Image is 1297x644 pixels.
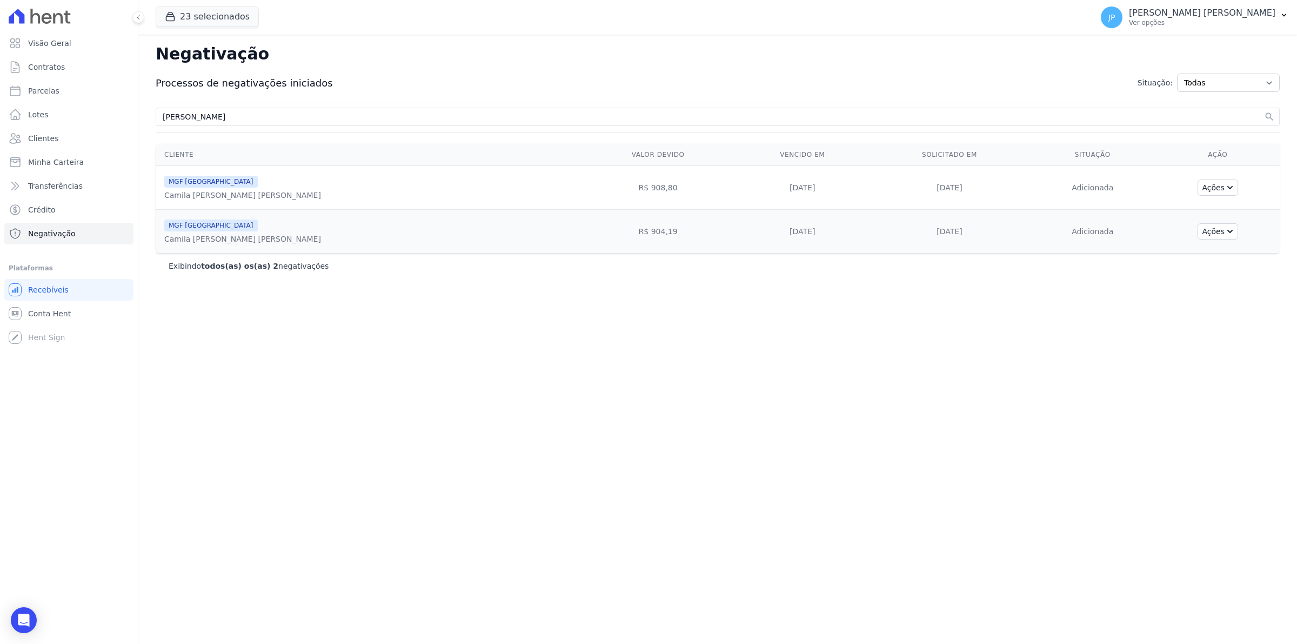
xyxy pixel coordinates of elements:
[156,43,1280,65] h2: Negativação
[28,204,56,215] span: Crédito
[581,210,736,254] td: R$ 904,19
[1029,166,1156,210] td: Adicionada
[28,38,71,49] span: Visão Geral
[1138,77,1173,89] span: Situação:
[1198,223,1239,240] button: Ações
[870,166,1029,210] td: [DATE]
[11,607,37,633] div: Open Intercom Messenger
[1198,180,1239,196] button: Ações
[4,80,133,102] a: Parcelas
[1156,144,1280,166] th: Ação
[1264,111,1275,122] button: search
[156,76,333,90] span: Processos de negativações iniciados
[28,85,59,96] span: Parcelas
[201,262,278,270] b: todos(as) os(as) 2
[156,144,581,166] th: Cliente
[28,62,65,72] span: Contratos
[164,234,321,244] div: Camila [PERSON_NAME] [PERSON_NAME]
[164,220,258,231] span: MGF [GEOGRAPHIC_DATA]
[870,210,1029,254] td: [DATE]
[581,144,736,166] th: Valor devido
[164,176,258,188] span: MGF [GEOGRAPHIC_DATA]
[1129,18,1275,27] p: Ver opções
[28,133,58,144] span: Clientes
[28,109,49,120] span: Lotes
[164,190,321,201] div: Camila [PERSON_NAME] [PERSON_NAME]
[4,199,133,221] a: Crédito
[735,166,869,210] td: [DATE]
[28,284,69,295] span: Recebíveis
[4,303,133,324] a: Conta Hent
[161,110,1262,123] input: Buscar por nome, CPF ou e-mail
[4,279,133,301] a: Recebíveis
[1129,8,1275,18] p: [PERSON_NAME] [PERSON_NAME]
[1092,2,1297,32] button: JP [PERSON_NAME] [PERSON_NAME] Ver opções
[28,181,83,191] span: Transferências
[4,104,133,125] a: Lotes
[581,166,736,210] td: R$ 908,80
[735,144,869,166] th: Vencido em
[1029,210,1156,254] td: Adicionada
[169,261,329,271] p: Exibindo negativações
[4,56,133,78] a: Contratos
[28,228,76,239] span: Negativação
[4,223,133,244] a: Negativação
[156,6,259,27] button: 23 selecionados
[4,175,133,197] a: Transferências
[735,210,869,254] td: [DATE]
[870,144,1029,166] th: Solicitado em
[4,151,133,173] a: Minha Carteira
[9,262,129,275] div: Plataformas
[4,128,133,149] a: Clientes
[4,32,133,54] a: Visão Geral
[1108,14,1115,21] span: JP
[28,157,84,168] span: Minha Carteira
[1029,144,1156,166] th: Situação
[28,308,71,319] span: Conta Hent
